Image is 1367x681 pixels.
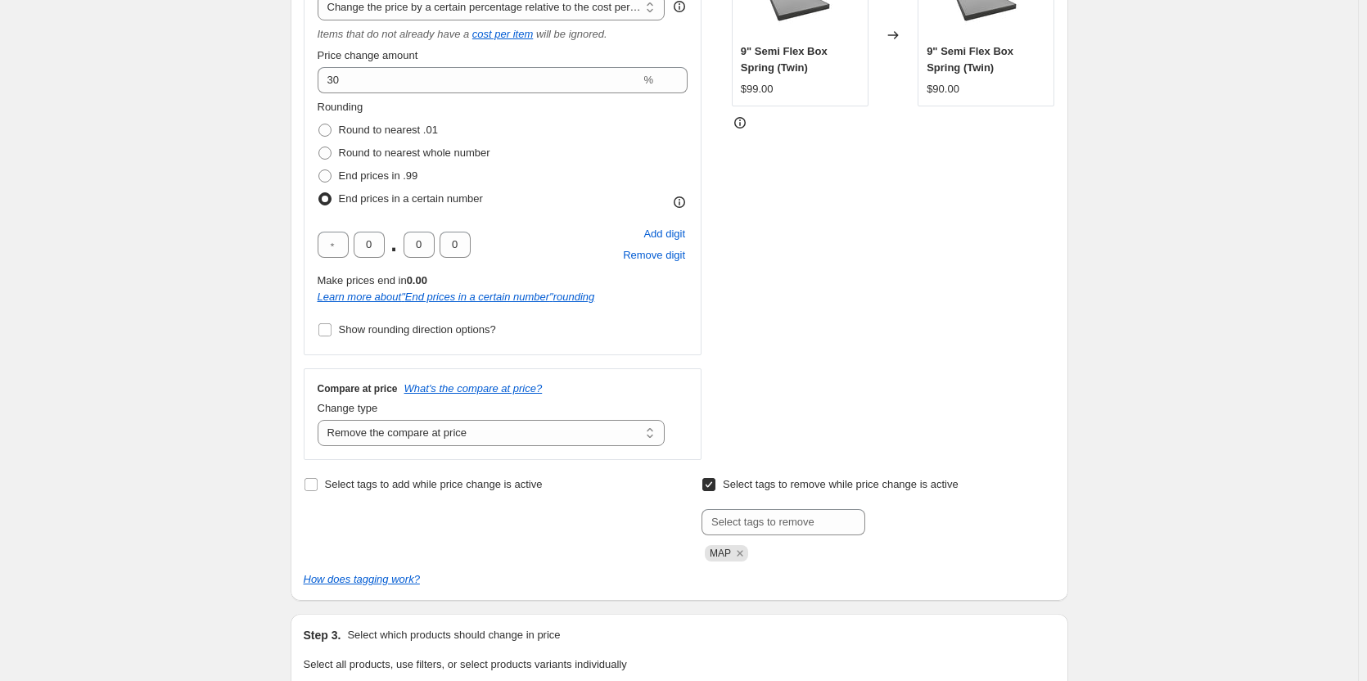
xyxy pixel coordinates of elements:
[304,658,627,670] span: Select all products, use filters, or select products variants individually
[318,28,470,40] i: Items that do not already have a
[318,402,378,414] span: Change type
[536,28,607,40] i: will be ignored.
[440,232,471,258] input: ﹡
[339,192,483,205] span: End prices in a certain number
[318,232,349,258] input: ﹡
[723,478,959,490] span: Select tags to remove while price change is active
[318,291,595,303] a: Learn more about"End prices in a certain number"rounding
[710,548,731,559] span: MAP
[318,291,595,303] i: Learn more about " End prices in a certain number " rounding
[620,245,688,266] button: Remove placeholder
[339,124,438,136] span: Round to nearest .01
[318,49,418,61] span: Price change amount
[318,101,363,113] span: Rounding
[318,67,641,93] input: 50
[339,323,496,336] span: Show rounding direction options?
[702,509,865,535] input: Select tags to remove
[318,382,398,395] h3: Compare at price
[390,232,399,258] span: .
[623,247,685,264] span: Remove digit
[404,232,435,258] input: ﹡
[643,226,685,242] span: Add digit
[325,478,543,490] span: Select tags to add while price change is active
[741,45,828,74] span: 9" Semi Flex Box Spring (Twin)
[304,573,420,585] a: How does tagging work?
[304,627,341,643] h2: Step 3.
[643,74,653,86] span: %
[339,147,490,159] span: Round to nearest whole number
[404,382,543,395] button: What's the compare at price?
[354,232,385,258] input: ﹡
[927,45,1013,74] span: 9" Semi Flex Box Spring (Twin)
[318,274,427,286] span: Make prices end in
[339,169,418,182] span: End prices in .99
[472,28,533,40] a: cost per item
[733,546,747,561] button: Remove MAP
[347,627,560,643] p: Select which products should change in price
[407,274,427,286] b: 0.00
[641,223,688,245] button: Add placeholder
[741,81,774,97] div: $99.00
[927,81,959,97] div: $90.00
